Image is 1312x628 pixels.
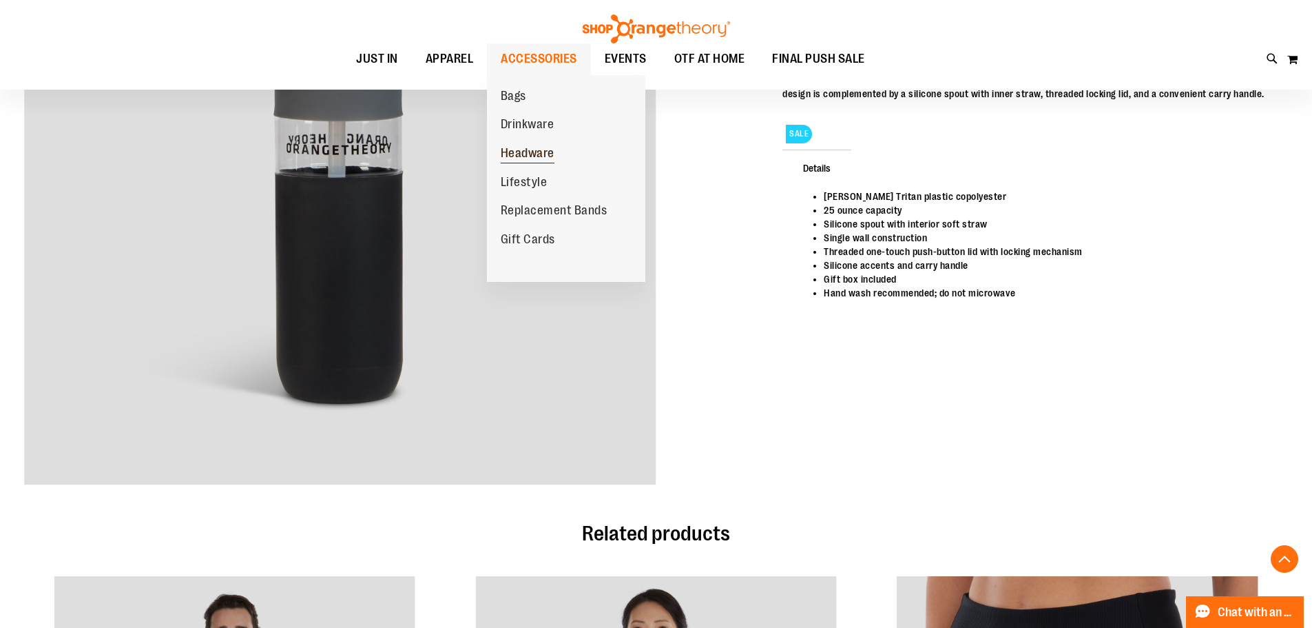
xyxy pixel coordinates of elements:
[501,43,577,74] span: ACCESSORIES
[824,272,1274,286] li: Gift box included
[824,217,1274,231] li: Silicone spout with interior soft straw
[487,225,569,254] a: Gift Cards
[412,43,488,75] a: APPAREL
[1186,596,1304,628] button: Chat with an Expert
[501,146,554,163] span: Headware
[591,43,660,75] a: EVENTS
[824,245,1274,259] li: Threaded one-touch push-button lid with locking mechanism
[824,231,1274,245] li: Single wall construction
[605,43,647,74] span: EVENTS
[782,150,851,185] span: Details
[487,168,561,197] a: Lifestyle
[1218,606,1295,619] span: Chat with an Expert
[487,110,568,139] a: Drinkware
[660,43,759,75] a: OTF AT HOME
[487,75,645,282] ul: ACCESSORIES
[772,43,865,74] span: FINAL PUSH SALE
[501,89,526,106] span: Bags
[356,43,398,74] span: JUST IN
[824,190,1274,203] li: [PERSON_NAME] Tritan plastic copolyester
[582,522,730,545] span: Related products
[501,203,607,221] span: Replacement Bands
[426,43,474,74] span: APPAREL
[786,125,812,143] span: SALE
[487,43,591,75] a: ACCESSORIES
[758,43,879,74] a: FINAL PUSH SALE
[674,43,745,74] span: OTF AT HOME
[342,43,412,75] a: JUST IN
[824,203,1274,217] li: 25 ounce capacity
[824,286,1274,300] li: Hand wash recommended; do not microwave
[501,232,555,250] span: Gift Cards
[487,82,540,111] a: Bags
[487,196,621,225] a: Replacement Bands
[487,139,568,168] a: Headware
[824,259,1274,272] li: Silicone accents and carry handle
[1271,545,1298,573] button: Back To Top
[581,14,732,43] img: Shop Orangetheory
[501,175,548,192] span: Lifestyle
[501,117,554,134] span: Drinkware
